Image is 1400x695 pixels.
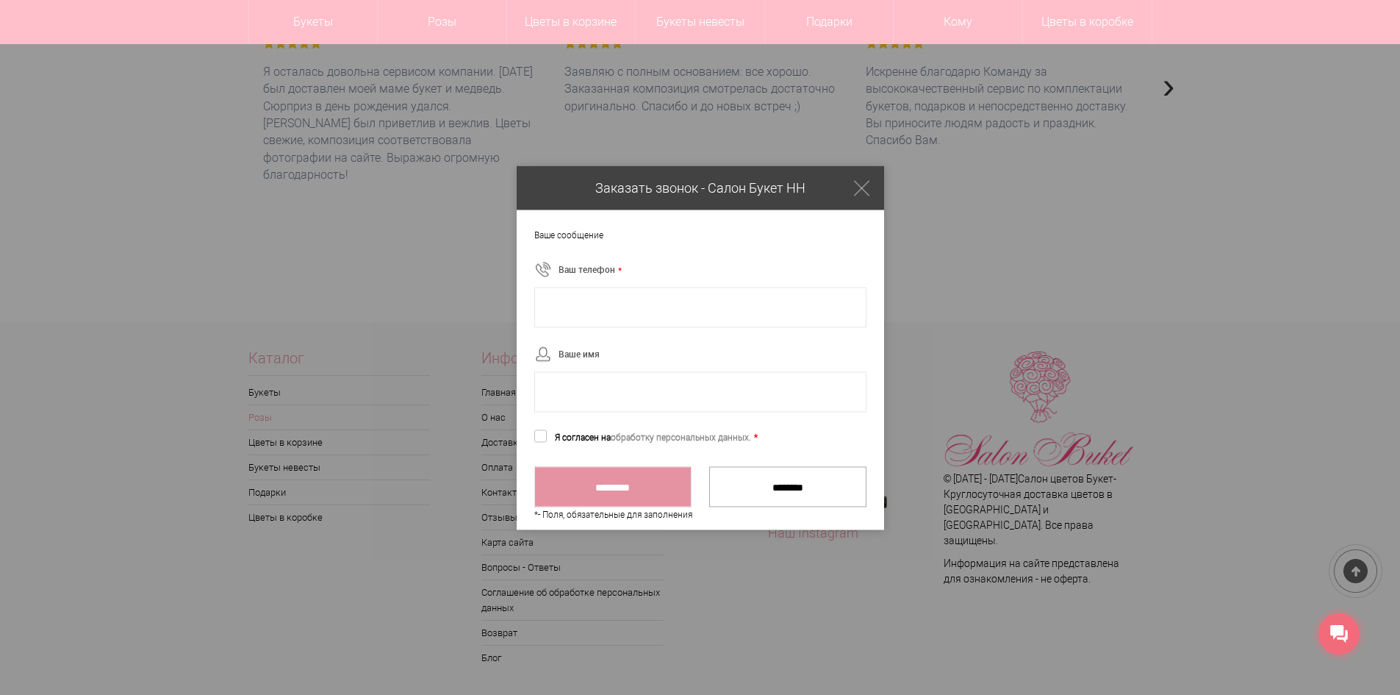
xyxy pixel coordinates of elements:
[534,345,556,363] img: Ваше имя
[611,432,751,442] a: обработку персональных данных.
[517,227,884,243] p: Ваше сообщение
[534,260,556,278] img: Ваш телефон
[559,262,622,277] div: Ваш телефон
[517,165,884,210] div: Заказать звонок - Салон Букет НН
[534,430,758,445] label: Я согласен на
[534,507,866,522] p: - Поля, обязательные для заполнения
[559,346,600,362] div: Ваше имя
